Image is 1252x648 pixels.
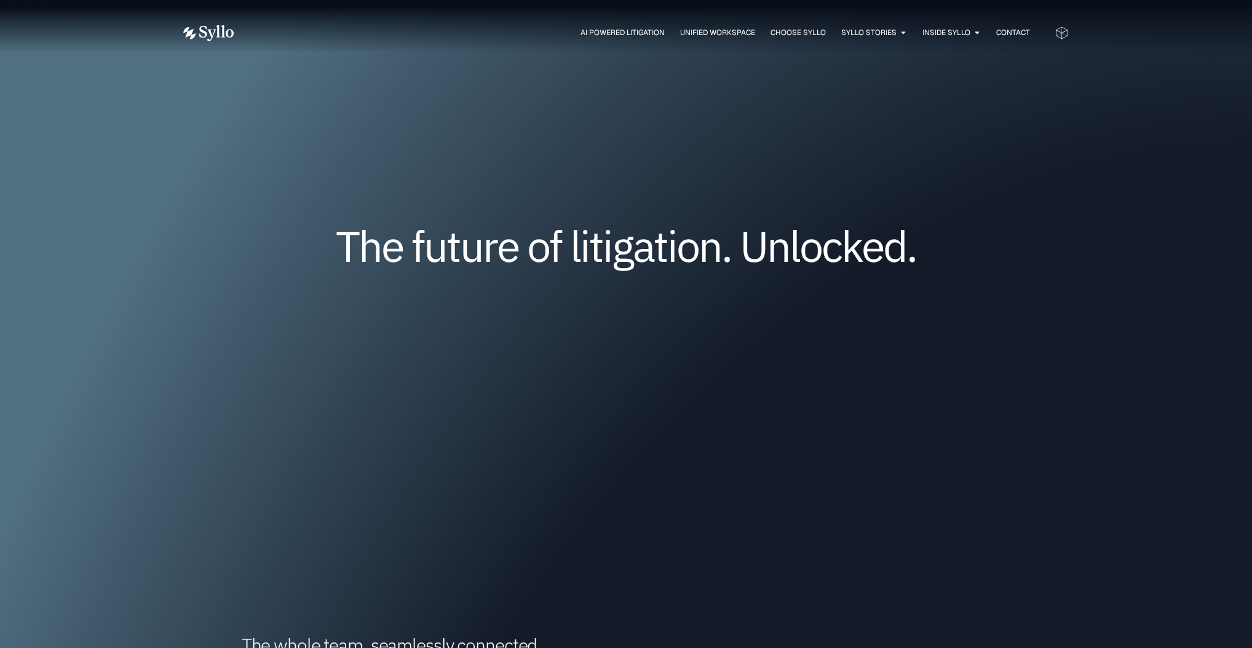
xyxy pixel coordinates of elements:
[680,27,755,38] a: Unified Workspace
[258,27,1030,39] nav: Menu
[580,27,665,38] a: AI Powered Litigation
[183,25,234,41] img: Vector
[996,27,1030,38] a: Contact
[257,226,995,266] h1: The future of litigation. Unlocked.
[258,27,1030,39] div: Menu Toggle
[841,27,897,38] a: Syllo Stories
[922,27,970,38] a: Inside Syllo
[771,27,826,38] a: Choose Syllo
